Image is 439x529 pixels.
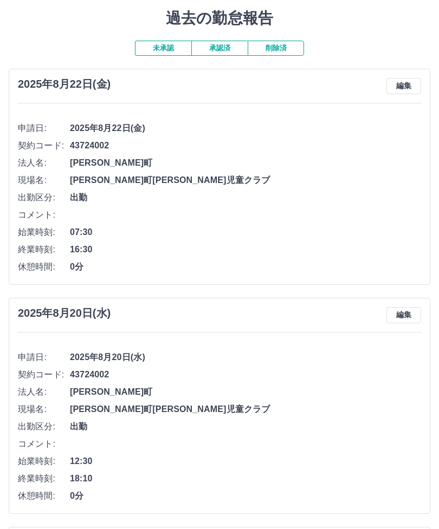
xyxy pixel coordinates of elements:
[70,368,421,381] span: 43724002
[18,156,70,169] span: 法人名:
[70,260,421,273] span: 0分
[18,420,70,433] span: 出勤区分:
[18,437,70,450] span: コメント:
[70,489,421,502] span: 0分
[70,420,421,433] span: 出勤
[70,174,421,187] span: [PERSON_NAME]町[PERSON_NAME]児童クラブ
[70,226,421,239] span: 07:30
[18,351,70,364] span: 申請日:
[18,386,70,399] span: 法人名:
[18,403,70,416] span: 現場名:
[18,368,70,381] span: 契約コード:
[70,386,421,399] span: [PERSON_NAME]町
[18,260,70,273] span: 休憩時間:
[18,489,70,502] span: 休憩時間:
[18,174,70,187] span: 現場名:
[18,139,70,152] span: 契約コード:
[70,156,421,169] span: [PERSON_NAME]町
[18,472,70,485] span: 終業時刻:
[70,243,421,256] span: 16:30
[135,41,191,56] button: 未承認
[70,139,421,152] span: 43724002
[386,307,421,323] button: 編集
[386,78,421,94] button: 編集
[18,191,70,204] span: 出勤区分:
[70,351,421,364] span: 2025年8月20日(水)
[18,307,111,319] h3: 2025年8月20日(水)
[248,41,304,56] button: 削除済
[70,455,421,468] span: 12:30
[70,191,421,204] span: 出勤
[191,41,248,56] button: 承認済
[9,9,430,28] h1: 過去の勤怠報告
[18,208,70,221] span: コメント:
[18,243,70,256] span: 終業時刻:
[18,455,70,468] span: 始業時刻:
[18,122,70,135] span: 申請日:
[18,78,111,90] h3: 2025年8月22日(金)
[70,403,421,416] span: [PERSON_NAME]町[PERSON_NAME]児童クラブ
[18,226,70,239] span: 始業時刻:
[70,122,421,135] span: 2025年8月22日(金)
[70,472,421,485] span: 18:10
